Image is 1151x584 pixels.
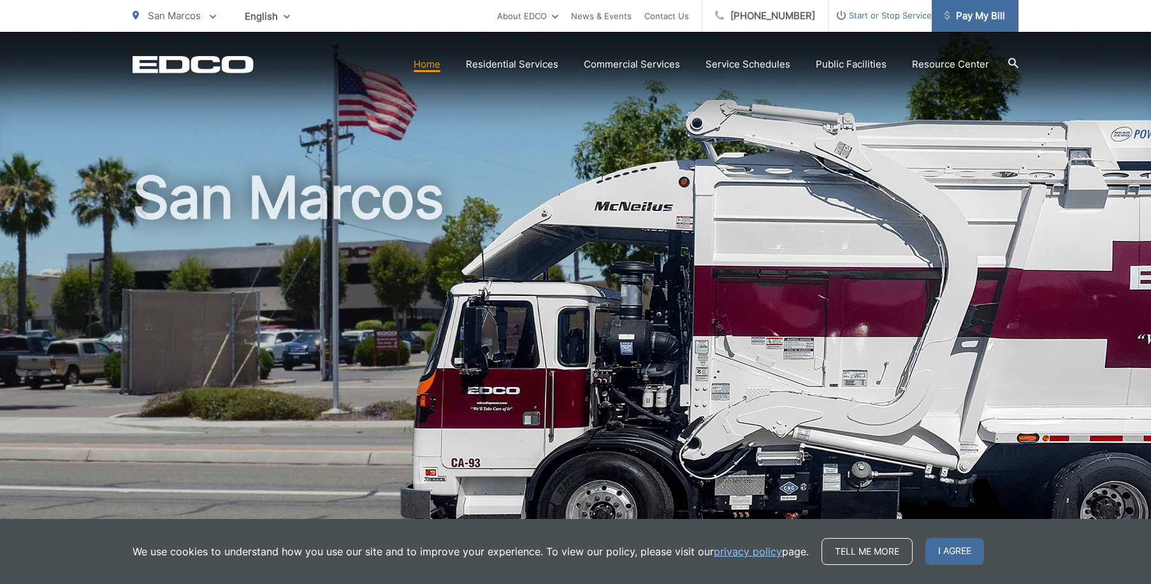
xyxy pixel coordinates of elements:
[945,8,1005,24] span: Pay My Bill
[497,8,558,24] a: About EDCO
[133,166,1018,569] h1: San Marcos
[148,10,201,22] span: San Marcos
[466,57,558,72] a: Residential Services
[714,544,782,559] a: privacy policy
[816,57,887,72] a: Public Facilities
[571,8,632,24] a: News & Events
[706,57,790,72] a: Service Schedules
[584,57,680,72] a: Commercial Services
[133,544,809,559] p: We use cookies to understand how you use our site and to improve your experience. To view our pol...
[822,538,913,565] a: Tell me more
[414,57,440,72] a: Home
[644,8,689,24] a: Contact Us
[912,57,989,72] a: Resource Center
[235,5,300,27] span: English
[925,538,984,565] span: I agree
[133,55,254,73] a: EDCD logo. Return to the homepage.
